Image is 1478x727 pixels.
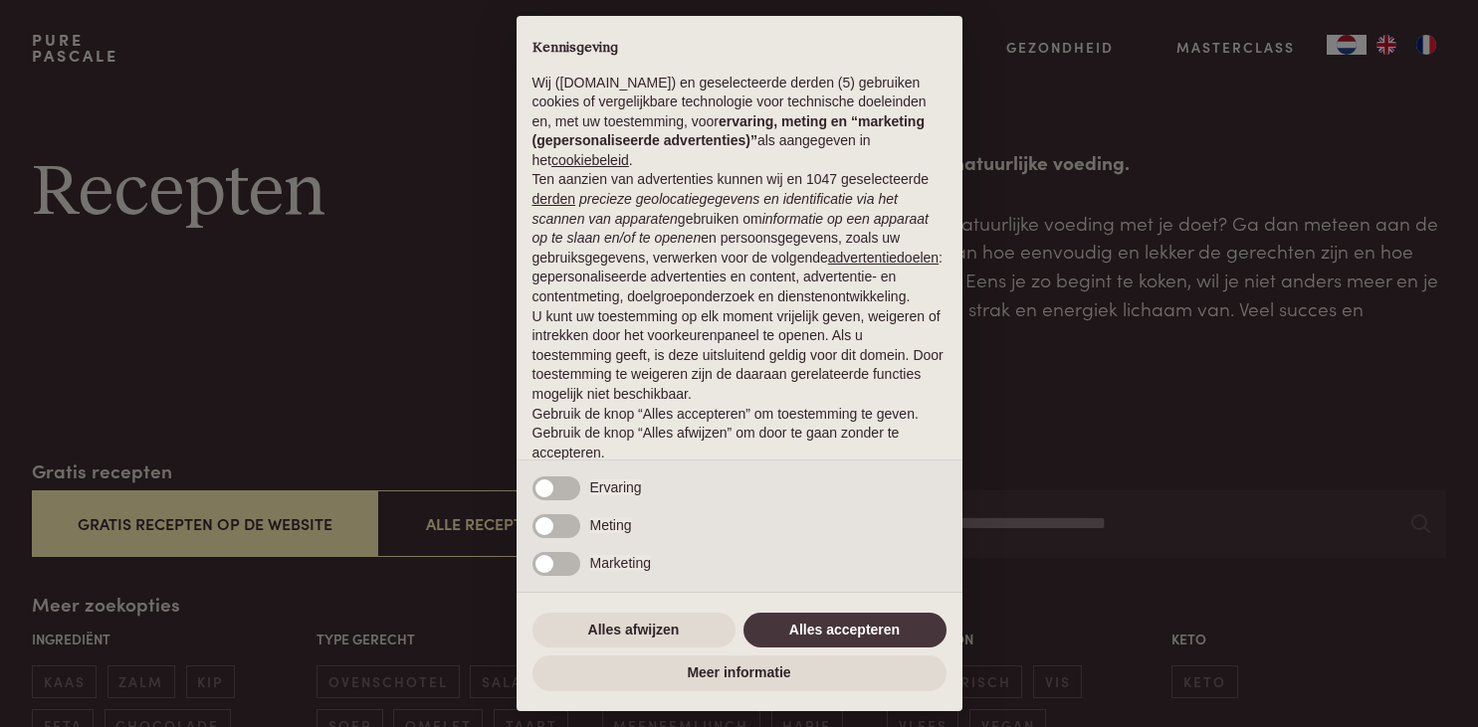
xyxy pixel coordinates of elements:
button: Alles accepteren [743,613,947,648]
p: Gebruik de knop “Alles accepteren” om toestemming te geven. Gebruik de knop “Alles afwijzen” om d... [532,405,947,463]
button: Meer informatie [532,655,947,691]
span: Marketing [590,555,651,571]
span: Meting [590,517,632,533]
p: Ten aanzien van advertenties kunnen wij en 1047 geselecteerde gebruiken om en persoonsgegevens, z... [532,170,947,306]
strong: ervaring, meting en “marketing (gepersonaliseerde advertenties)” [532,113,925,149]
p: Wij ([DOMAIN_NAME]) en geselecteerde derden (5) gebruiken cookies of vergelijkbare technologie vo... [532,74,947,171]
button: derden [532,190,576,210]
p: U kunt uw toestemming op elk moment vrijelijk geven, weigeren of intrekken door het voorkeurenpan... [532,307,947,405]
span: Ervaring [590,479,642,495]
button: Alles afwijzen [532,613,736,648]
em: informatie op een apparaat op te slaan en/of te openen [532,211,930,247]
h2: Kennisgeving [532,40,947,58]
button: advertentiedoelen [828,249,939,269]
em: precieze geolocatiegegevens en identificatie via het scannen van apparaten [532,191,898,227]
a: cookiebeleid [551,152,629,168]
